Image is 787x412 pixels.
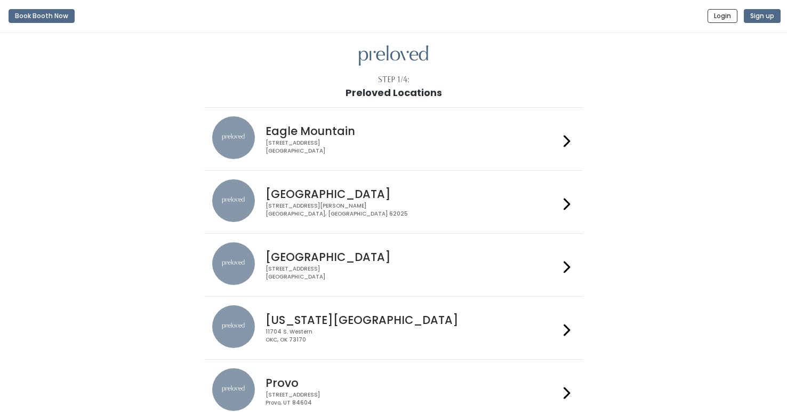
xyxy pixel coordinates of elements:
a: preloved location [GEOGRAPHIC_DATA] [STREET_ADDRESS][GEOGRAPHIC_DATA] [212,242,574,288]
img: preloved location [212,116,255,159]
h1: Preloved Locations [346,88,442,98]
div: [STREET_ADDRESS] [GEOGRAPHIC_DATA] [266,139,559,155]
img: preloved logo [359,45,428,66]
div: 11704 S. Western OKC, OK 73170 [266,328,559,344]
div: Step 1/4: [378,74,409,85]
img: preloved location [212,368,255,411]
div: [STREET_ADDRESS][PERSON_NAME] [GEOGRAPHIC_DATA], [GEOGRAPHIC_DATA] 62025 [266,202,559,218]
a: preloved location [US_STATE][GEOGRAPHIC_DATA] 11704 S. WesternOKC, OK 73170 [212,305,574,351]
a: Book Booth Now [9,4,75,28]
a: preloved location Eagle Mountain [STREET_ADDRESS][GEOGRAPHIC_DATA] [212,116,574,162]
button: Login [708,9,737,23]
a: preloved location [GEOGRAPHIC_DATA] [STREET_ADDRESS][PERSON_NAME][GEOGRAPHIC_DATA], [GEOGRAPHIC_D... [212,179,574,225]
div: [STREET_ADDRESS] Provo, UT 84604 [266,391,559,407]
img: preloved location [212,305,255,348]
h4: Eagle Mountain [266,125,559,137]
button: Book Booth Now [9,9,75,23]
h4: Provo [266,377,559,389]
h4: [GEOGRAPHIC_DATA] [266,188,559,200]
h4: [US_STATE][GEOGRAPHIC_DATA] [266,314,559,326]
div: [STREET_ADDRESS] [GEOGRAPHIC_DATA] [266,265,559,281]
button: Sign up [744,9,781,23]
img: preloved location [212,242,255,285]
img: preloved location [212,179,255,222]
h4: [GEOGRAPHIC_DATA] [266,251,559,263]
